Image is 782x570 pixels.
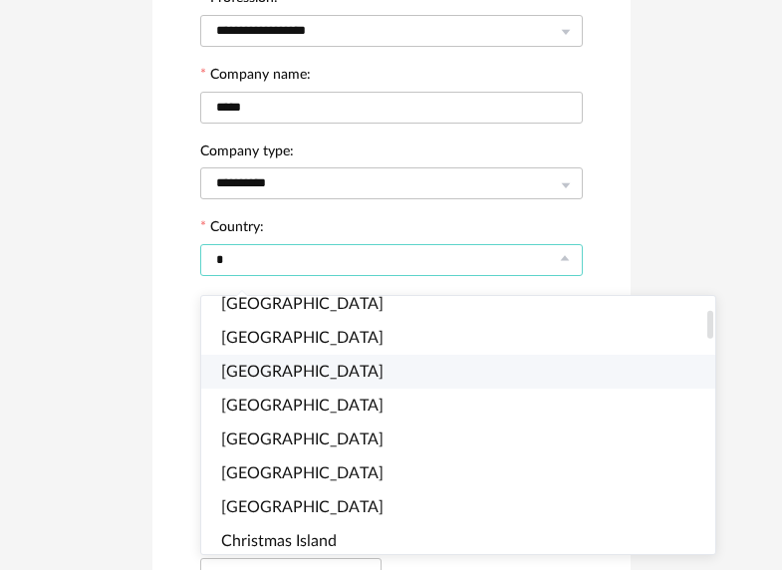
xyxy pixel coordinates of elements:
[221,533,337,549] span: Christmas Island
[221,431,384,447] span: [GEOGRAPHIC_DATA]
[200,220,264,238] label: Country:
[221,398,384,414] span: [GEOGRAPHIC_DATA]
[221,465,384,481] span: [GEOGRAPHIC_DATA]
[221,499,384,515] span: [GEOGRAPHIC_DATA]
[200,144,294,162] label: Company type:
[221,330,384,346] span: [GEOGRAPHIC_DATA]
[221,364,384,380] span: [GEOGRAPHIC_DATA]
[221,296,384,312] span: [GEOGRAPHIC_DATA]
[200,68,311,86] label: Company name:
